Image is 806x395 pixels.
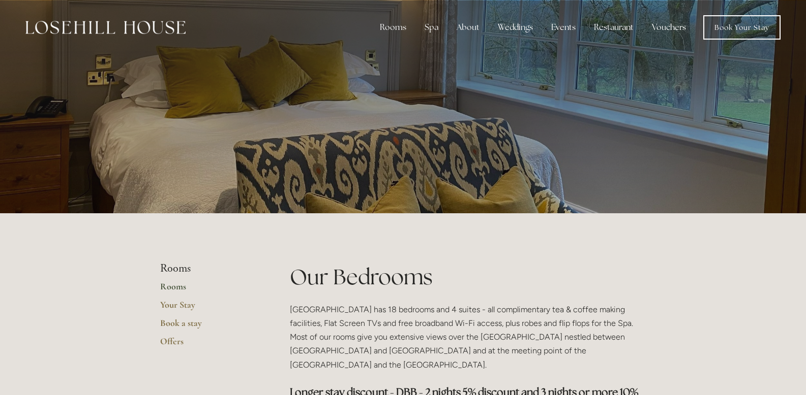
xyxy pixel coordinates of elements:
[290,262,646,292] h1: Our Bedrooms
[160,262,257,275] li: Rooms
[449,17,488,38] div: About
[703,15,781,40] a: Book Your Stay
[160,299,257,317] a: Your Stay
[644,17,694,38] a: Vouchers
[490,17,541,38] div: Weddings
[543,17,584,38] div: Events
[586,17,642,38] div: Restaurant
[290,303,646,372] p: [GEOGRAPHIC_DATA] has 18 bedrooms and 4 suites - all complimentary tea & coffee making facilities...
[160,317,257,336] a: Book a stay
[160,281,257,299] a: Rooms
[416,17,446,38] div: Spa
[25,21,186,34] img: Losehill House
[160,336,257,354] a: Offers
[372,17,414,38] div: Rooms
